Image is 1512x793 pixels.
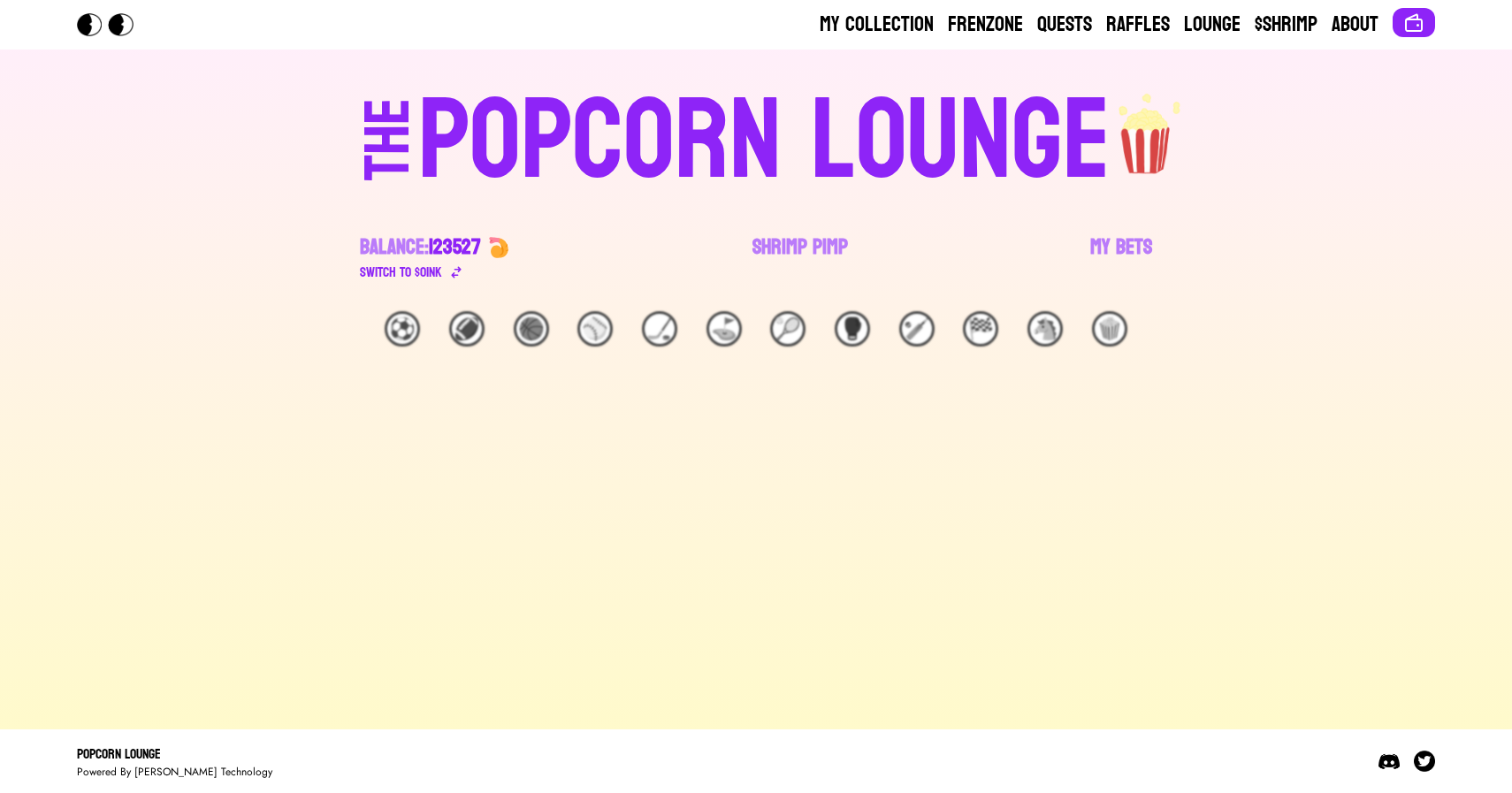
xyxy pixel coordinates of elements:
[963,311,998,347] div: 🏁
[1414,751,1435,772] img: Twitter
[706,311,742,347] div: ⛳️
[514,311,549,347] div: 🏀
[360,233,481,262] div: Balance:
[577,311,613,347] div: ⚾️
[1111,78,1183,177] img: popcorn
[1378,751,1400,772] img: Discord
[1092,311,1127,347] div: 🍿
[356,98,420,216] div: THE
[1332,11,1378,39] a: About
[1403,12,1424,34] img: Connect wallet
[1255,11,1317,39] a: $Shrimp
[642,311,677,347] div: 🏒
[77,13,148,36] img: Popcorn
[1184,11,1241,39] a: Lounge
[770,311,806,347] div: 🎾
[948,11,1023,39] a: Frenzone
[1090,233,1152,283] a: My Bets
[752,233,848,283] a: Shrimp Pimp
[899,311,935,347] div: 🏏
[77,765,272,779] div: Powered By [PERSON_NAME] Technology
[835,311,870,347] div: 🥊
[488,237,509,258] img: 🍤
[820,11,934,39] a: My Collection
[1027,311,1063,347] div: 🐴
[211,78,1301,198] a: THEPOPCORN LOUNGEpopcorn
[418,85,1111,198] div: POPCORN LOUNGE
[449,311,485,347] div: 🏈
[385,311,420,347] div: ⚽️
[1037,11,1092,39] a: Quests
[429,228,481,266] span: 123527
[1106,11,1170,39] a: Raffles
[360,262,442,283] div: Switch to $ OINK
[77,743,272,765] div: Popcorn Lounge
